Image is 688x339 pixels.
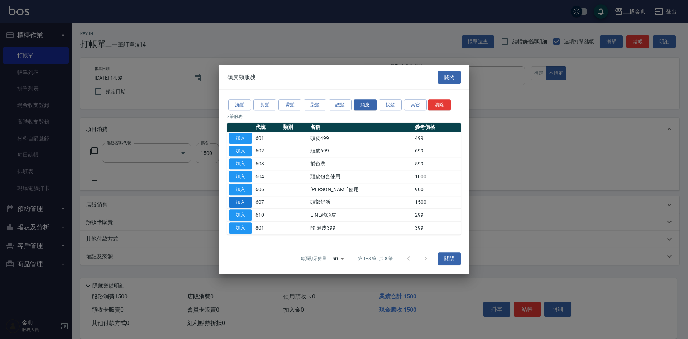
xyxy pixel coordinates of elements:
[254,170,281,183] td: 604
[413,145,461,157] td: 699
[229,171,252,182] button: 加入
[309,209,413,222] td: LINE酷頭皮
[404,99,427,110] button: 其它
[227,113,461,120] p: 8 筆服務
[254,123,281,132] th: 代號
[309,196,413,209] td: 頭部舒活
[229,133,252,144] button: 加入
[309,145,413,157] td: 頭皮699
[354,99,377,110] button: 頭皮
[309,170,413,183] td: 頭皮包套使用
[254,145,281,157] td: 602
[309,157,413,170] td: 補色洗
[229,146,252,157] button: 加入
[309,183,413,196] td: [PERSON_NAME]使用
[254,157,281,170] td: 603
[229,197,252,208] button: 加入
[227,74,256,81] span: 頭皮類服務
[379,99,402,110] button: 接髮
[253,99,276,110] button: 剪髮
[229,159,252,170] button: 加入
[413,183,461,196] td: 900
[254,132,281,145] td: 601
[254,196,281,209] td: 607
[278,99,301,110] button: 燙髮
[229,222,252,234] button: 加入
[438,252,461,265] button: 關閉
[309,123,413,132] th: 名稱
[413,209,461,222] td: 299
[413,170,461,183] td: 1000
[228,99,251,110] button: 洗髮
[309,222,413,235] td: 開-頭皮399
[413,222,461,235] td: 399
[254,183,281,196] td: 606
[304,99,326,110] button: 染髮
[229,184,252,195] button: 加入
[254,222,281,235] td: 801
[309,132,413,145] td: 頭皮499
[358,255,393,262] p: 第 1–8 筆 共 8 筆
[281,123,309,132] th: 類別
[428,99,451,110] button: 清除
[413,123,461,132] th: 參考價格
[413,196,461,209] td: 1500
[438,71,461,84] button: 關閉
[329,99,352,110] button: 護髮
[254,209,281,222] td: 610
[413,132,461,145] td: 499
[229,210,252,221] button: 加入
[329,249,347,268] div: 50
[301,255,326,262] p: 每頁顯示數量
[413,157,461,170] td: 599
